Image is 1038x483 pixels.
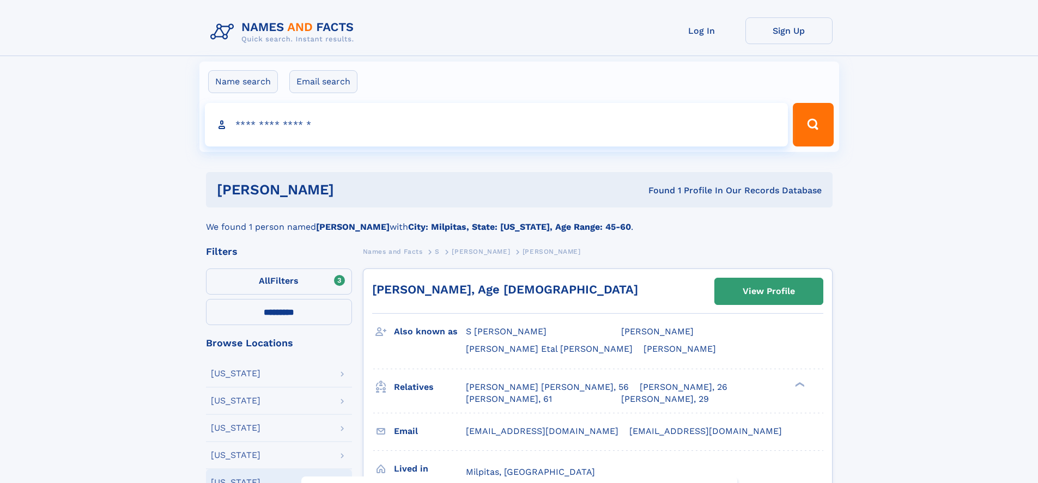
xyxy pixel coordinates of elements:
div: Filters [206,247,352,256]
a: [PERSON_NAME] [PERSON_NAME], 56 [466,381,629,393]
a: S [435,244,440,258]
span: [PERSON_NAME] [523,248,581,255]
h3: Lived in [394,460,466,478]
a: [PERSON_NAME] [452,244,510,258]
div: View Profile [743,279,795,304]
div: [US_STATE] [211,369,260,378]
b: City: Milpitas, State: [US_STATE], Age Range: 45-60 [408,222,631,232]
span: [EMAIL_ADDRESS][DOMAIN_NAME] [629,426,782,436]
span: [PERSON_NAME] [644,344,716,354]
div: ❯ [792,381,805,388]
input: search input [205,103,788,146]
label: Email search [289,70,357,93]
a: View Profile [715,278,823,304]
h1: [PERSON_NAME] [217,183,491,197]
div: We found 1 person named with . [206,207,833,234]
a: Names and Facts [363,244,423,258]
div: Browse Locations [206,338,352,348]
h3: Email [394,422,466,441]
span: S [PERSON_NAME] [466,326,547,337]
span: Milpitas, [GEOGRAPHIC_DATA] [466,467,595,477]
b: [PERSON_NAME] [316,222,390,232]
span: S [435,248,440,255]
a: [PERSON_NAME], 29 [621,393,709,405]
img: Logo Names and Facts [206,17,363,47]
a: [PERSON_NAME], 61 [466,393,552,405]
a: [PERSON_NAME], Age [DEMOGRAPHIC_DATA] [372,283,638,296]
a: Sign Up [745,17,833,44]
div: Found 1 Profile In Our Records Database [491,185,822,197]
span: [PERSON_NAME] [452,248,510,255]
h3: Also known as [394,322,466,341]
span: [EMAIL_ADDRESS][DOMAIN_NAME] [466,426,618,436]
div: [US_STATE] [211,451,260,460]
a: Log In [658,17,745,44]
div: [US_STATE] [211,396,260,405]
button: Search Button [793,103,833,146]
h3: Relatives [394,378,466,396]
a: [PERSON_NAME], 26 [640,381,727,393]
label: Filters [206,268,352,295]
div: [US_STATE] [211,424,260,432]
span: [PERSON_NAME] Etal [PERSON_NAME] [466,344,633,354]
label: Name search [208,70,278,93]
span: All [259,276,270,286]
span: [PERSON_NAME] [621,326,694,337]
